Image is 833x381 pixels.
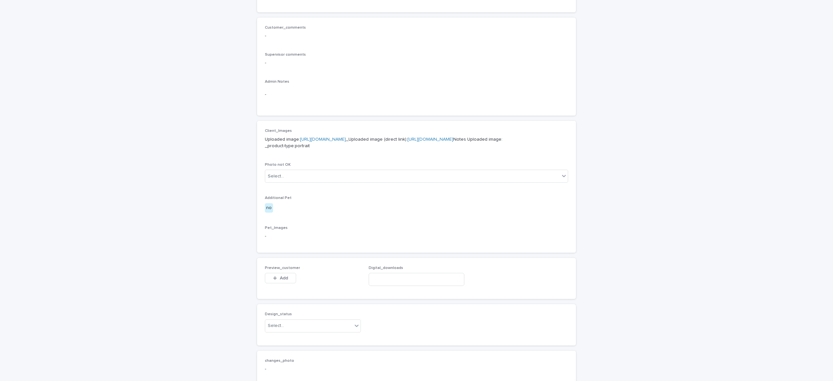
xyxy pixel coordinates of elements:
[265,233,568,240] p: -
[265,163,291,167] span: Photo not OK
[265,129,292,133] span: Client_Images
[265,359,294,363] span: changes_photo
[268,173,284,180] div: Select...
[265,91,568,98] p: -
[265,80,289,84] span: Admin Notes
[407,137,453,142] a: [URL][DOMAIN_NAME]
[265,312,292,316] span: Design_status
[300,137,346,142] a: [URL][DOMAIN_NAME]
[268,322,284,329] div: Select...
[265,33,568,39] p: -
[265,226,288,230] span: Pet_Images
[265,196,292,200] span: Additional Pet
[265,26,306,30] span: Customer_comments
[369,266,403,270] span: Digital_downloads
[265,273,296,283] button: Add
[265,60,568,66] p: -
[265,266,300,270] span: Preview_customer
[265,53,306,57] span: Supervisor comments
[280,276,288,280] span: Add
[265,203,273,213] div: no
[265,366,568,373] p: -
[265,136,568,150] p: Uploaded image: _Uploaded image (direct link): Notes Uploaded image: _product-type:portrait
